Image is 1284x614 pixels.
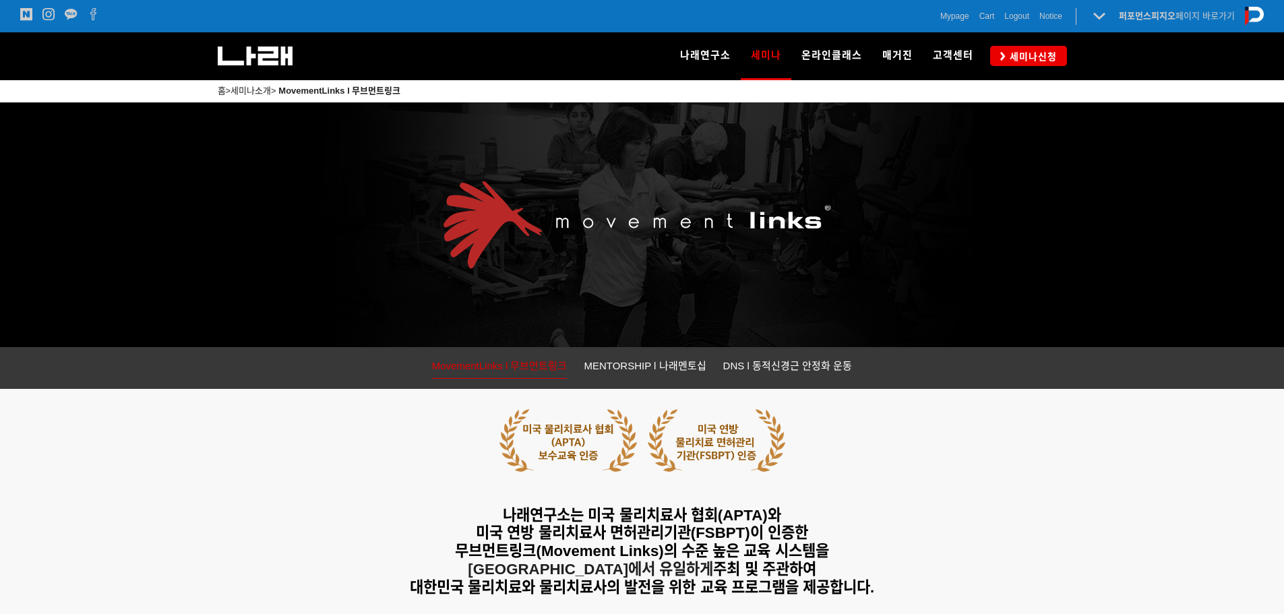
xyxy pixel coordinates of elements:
[872,32,923,80] a: 매거진
[1006,50,1057,63] span: 세미나신청
[741,32,791,80] a: 세미나
[499,409,785,472] img: 5cb643d1b3402.png
[503,507,781,524] span: 나래연구소는 미국 물리치료사 협회(APTA)와
[1039,9,1062,23] a: Notice
[801,49,862,61] span: 온라인클래스
[231,86,271,96] a: 세미나소개
[1119,11,1235,21] a: 퍼포먼스피지오페이지 바로가기
[923,32,983,80] a: 고객센터
[751,44,781,66] span: 세미나
[979,9,995,23] a: Cart
[218,86,226,96] a: 홈
[791,32,872,80] a: 온라인클래스
[468,561,713,578] strong: [GEOGRAPHIC_DATA]에서 유일하게
[584,357,706,378] a: MENTORSHIP l 나래멘토십
[218,84,1067,98] p: > >
[882,49,913,61] span: 매거진
[940,9,969,23] a: Mypage
[432,357,568,379] a: MovementLinks l 무브먼트링크
[476,524,808,541] span: 미국 연방 물리치료사 면허관리기관(FSBPT)이 인증한
[670,32,741,80] a: 나래연구소
[584,360,706,371] span: MENTORSHIP l 나래멘토십
[713,561,816,578] span: 주최 및 주관하여
[410,579,875,596] span: 대한민국 물리치료와 물리치료사의 발전을 위한 교육 프로그램을 제공합니다.
[933,49,973,61] span: 고객센터
[278,86,400,96] a: MovementLinks l 무브먼트링크
[723,357,853,378] a: DNS l 동적신경근 안정화 운동
[723,360,853,371] span: DNS l 동적신경근 안정화 운동
[1004,9,1029,23] a: Logout
[990,46,1067,65] a: 세미나신청
[1119,11,1175,21] strong: 퍼포먼스피지오
[455,543,828,559] span: 무브먼트링크(Movement Links)의 수준 높은 교육 시스템을
[432,360,568,371] span: MovementLinks l 무브먼트링크
[680,49,731,61] span: 나래연구소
